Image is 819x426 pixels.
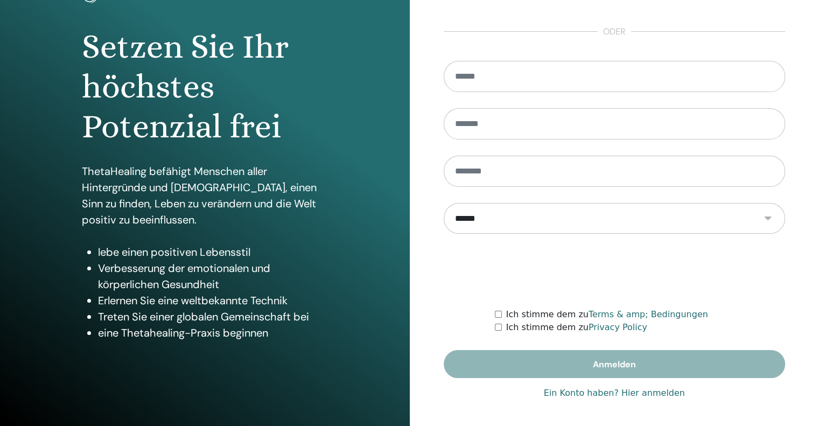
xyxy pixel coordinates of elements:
[589,322,647,332] a: Privacy Policy
[98,292,328,309] li: Erlernen Sie eine weltbekannte Technik
[544,387,685,400] a: Ein Konto haben? Hier anmelden
[98,244,328,260] li: lebe einen positiven Lebensstil
[82,163,328,228] p: ThetaHealing befähigt Menschen aller Hintergründe und [DEMOGRAPHIC_DATA], einen Sinn zu finden, L...
[506,308,708,321] label: Ich stimme dem zu
[598,25,631,38] span: oder
[589,309,708,319] a: Terms & amp; Bedingungen
[82,27,328,147] h1: Setzen Sie Ihr höchstes Potenzial frei
[98,325,328,341] li: eine Thetahealing-Praxis beginnen
[506,321,647,334] label: Ich stimme dem zu
[98,309,328,325] li: Treten Sie einer globalen Gemeinschaft bei
[533,250,696,292] iframe: reCAPTCHA
[98,260,328,292] li: Verbesserung der emotionalen und körperlichen Gesundheit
